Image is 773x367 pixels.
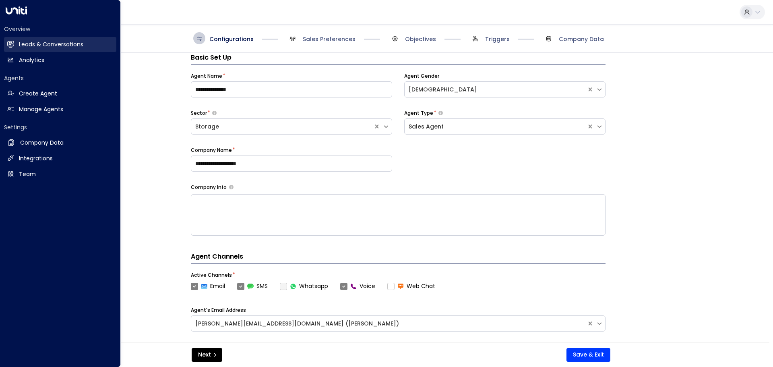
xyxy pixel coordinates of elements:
[559,35,604,43] span: Company Data
[405,35,436,43] span: Objectives
[20,139,64,147] h2: Company Data
[192,348,222,362] button: Next
[191,184,227,191] label: Company Info
[191,110,207,117] label: Sector
[195,122,369,131] div: Storage
[19,105,63,114] h2: Manage Agents
[212,110,217,116] button: Select whether your copilot will handle inquiries directly from leads or from brokers representin...
[4,86,116,101] a: Create Agent
[303,35,355,43] span: Sales Preferences
[387,282,435,290] label: Web Chat
[19,170,36,178] h2: Team
[409,85,583,94] div: [DEMOGRAPHIC_DATA]
[4,167,116,182] a: Team
[404,110,433,117] label: Agent Type
[4,151,116,166] a: Integrations
[19,154,53,163] h2: Integrations
[485,35,510,43] span: Triggers
[340,282,375,290] label: Voice
[237,282,268,290] label: SMS
[19,40,83,49] h2: Leads & Conversations
[191,307,246,314] label: Agent's Email Address
[191,252,606,263] h4: Agent Channels
[191,282,225,290] label: Email
[280,282,328,290] label: Whatsapp
[404,73,439,80] label: Agent Gender
[4,37,116,52] a: Leads & Conversations
[4,74,116,82] h2: Agents
[4,135,116,150] a: Company Data
[409,122,583,131] div: Sales Agent
[566,348,610,362] button: Save & Exit
[191,53,606,64] h3: Basic Set Up
[19,56,44,64] h2: Analytics
[438,110,443,116] button: Select whether your copilot will handle inquiries directly from leads or from brokers representin...
[229,185,234,189] button: Provide a brief overview of your company, including your industry, products or services, and any ...
[195,319,583,328] div: [PERSON_NAME][EMAIL_ADDRESS][DOMAIN_NAME] ([PERSON_NAME])
[191,147,232,154] label: Company Name
[209,35,254,43] span: Configurations
[4,25,116,33] h2: Overview
[280,282,328,290] div: To activate this channel, please go to the Integrations page
[191,272,232,279] label: Active Channels
[19,89,57,98] h2: Create Agent
[4,53,116,68] a: Analytics
[191,73,222,80] label: Agent Name
[4,123,116,131] h2: Settings
[4,102,116,117] a: Manage Agents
